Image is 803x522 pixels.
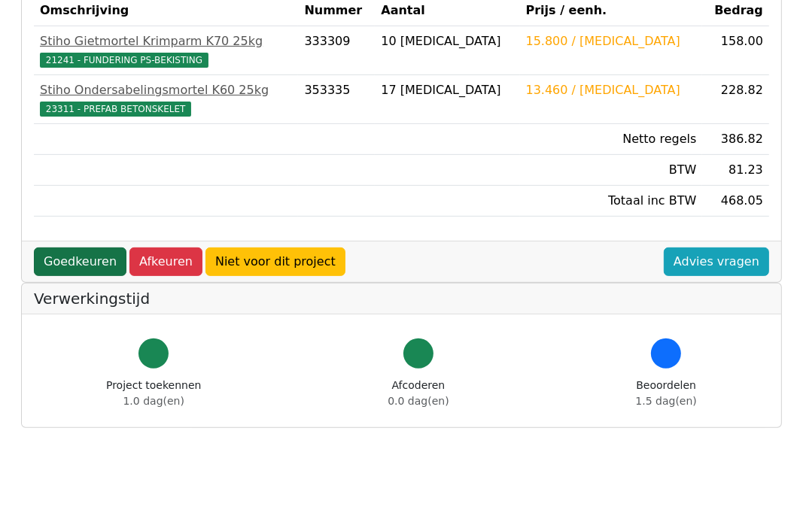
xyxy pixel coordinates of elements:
[298,26,375,75] td: 333309
[205,247,345,276] a: Niet voor dit project
[520,155,703,186] td: BTW
[702,155,769,186] td: 81.23
[123,395,184,407] span: 1.0 dag(en)
[40,32,292,68] a: Stiho Gietmortel Krimparm K70 25kg21241 - FUNDERING PS-BEKISTING
[34,247,126,276] a: Goedkeuren
[702,186,769,217] td: 468.05
[106,378,201,409] div: Project toekennen
[298,75,375,124] td: 353335
[34,290,769,308] h5: Verwerkingstijd
[388,378,449,409] div: Afcoderen
[702,75,769,124] td: 228.82
[526,81,697,99] div: 13.460 / [MEDICAL_DATA]
[40,102,191,117] span: 23311 - PREFAB BETONSKELET
[520,186,703,217] td: Totaal inc BTW
[664,247,769,276] a: Advies vragen
[40,53,208,68] span: 21241 - FUNDERING PS-BEKISTING
[381,32,513,50] div: 10 [MEDICAL_DATA]
[520,124,703,155] td: Netto regels
[636,378,697,409] div: Beoordelen
[381,81,513,99] div: 17 [MEDICAL_DATA]
[702,124,769,155] td: 386.82
[40,81,292,117] a: Stiho Ondersabelingsmortel K60 25kg23311 - PREFAB BETONSKELET
[40,81,292,99] div: Stiho Ondersabelingsmortel K60 25kg
[526,32,697,50] div: 15.800 / [MEDICAL_DATA]
[702,26,769,75] td: 158.00
[40,32,292,50] div: Stiho Gietmortel Krimparm K70 25kg
[129,247,202,276] a: Afkeuren
[388,395,449,407] span: 0.0 dag(en)
[636,395,697,407] span: 1.5 dag(en)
